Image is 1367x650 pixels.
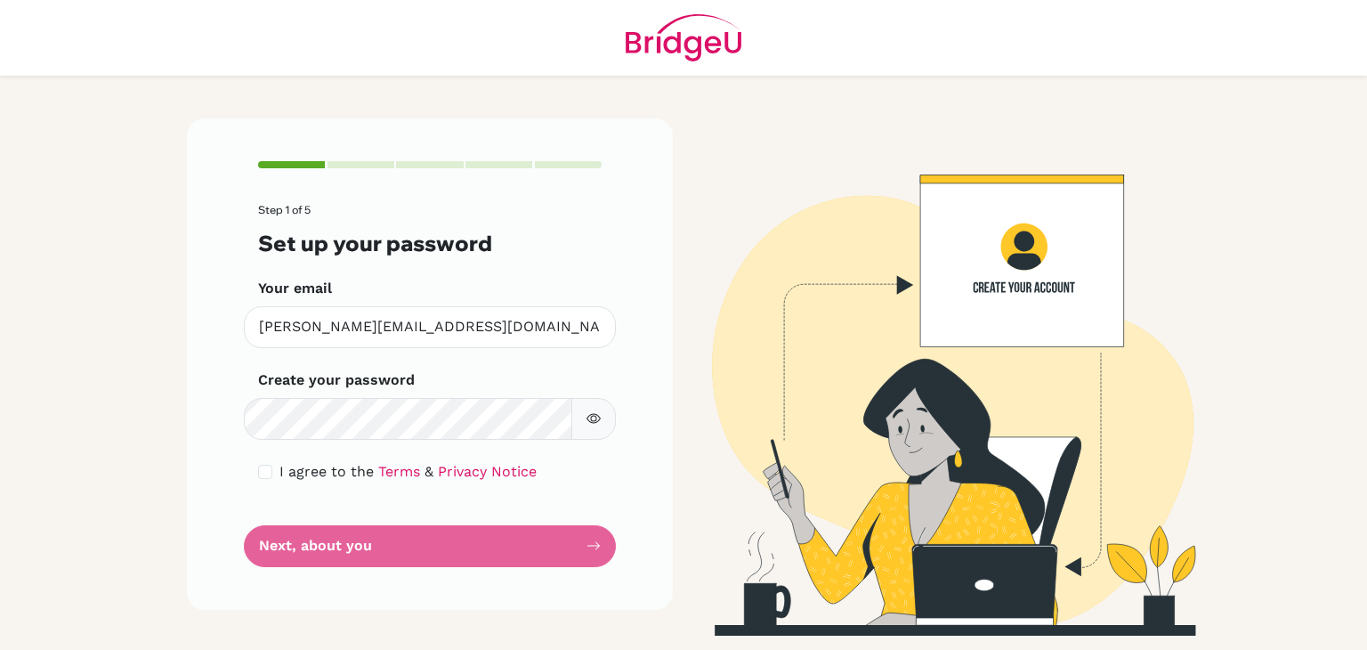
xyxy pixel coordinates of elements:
span: Step 1 of 5 [258,203,311,216]
label: Create your password [258,370,415,391]
a: Privacy Notice [438,463,537,480]
h3: Set up your password [258,231,602,256]
span: & [425,463,433,480]
a: Terms [378,463,420,480]
label: Your email [258,278,332,299]
span: I agree to the [279,463,374,480]
input: Insert your email* [244,306,616,348]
